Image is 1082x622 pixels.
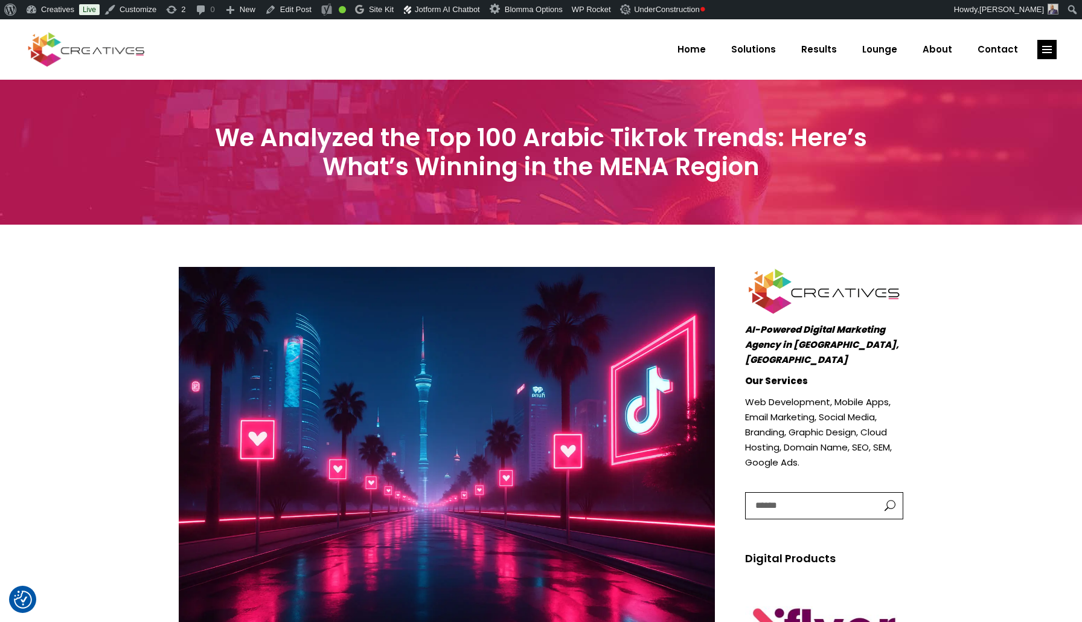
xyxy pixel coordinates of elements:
[665,34,719,65] a: Home
[79,4,100,15] a: Live
[910,34,965,65] a: About
[745,267,904,316] img: Creatives | We Analyzed the Top 100 Arabic TikTok Trends: Here's What's Winning in the MENA Region
[862,34,897,65] span: Lounge
[179,123,903,181] h3: We Analyzed the Top 100 Arabic TikTok Trends: Here’s What’s Winning in the MENA Region
[1048,4,1058,14] img: Creatives | We Analyzed the Top 100 Arabic TikTok Trends: Here's What's Winning in the MENA Region
[745,323,899,366] em: AI-Powered Digital Marketing Agency in [GEOGRAPHIC_DATA], [GEOGRAPHIC_DATA]
[339,6,346,13] div: Good
[620,4,632,14] img: Creatives | We Analyzed the Top 100 Arabic TikTok Trends: Here's What's Winning in the MENA Region
[789,34,850,65] a: Results
[850,34,910,65] a: Lounge
[369,5,394,14] span: Site Kit
[677,34,706,65] span: Home
[745,374,808,387] strong: Our Services
[801,34,837,65] span: Results
[923,34,952,65] span: About
[719,34,789,65] a: Solutions
[745,394,904,470] p: Web Development, Mobile Apps, Email Marketing, Social Media, Branding, Graphic Design, Cloud Host...
[872,493,903,519] button: button
[14,591,32,609] button: Consent Preferences
[731,34,776,65] span: Solutions
[978,34,1018,65] span: Contact
[25,31,147,68] img: Creatives
[14,591,32,609] img: Revisit consent button
[965,34,1031,65] a: Contact
[745,550,904,567] h5: Digital Products
[979,5,1044,14] span: [PERSON_NAME]
[1037,40,1057,59] a: link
